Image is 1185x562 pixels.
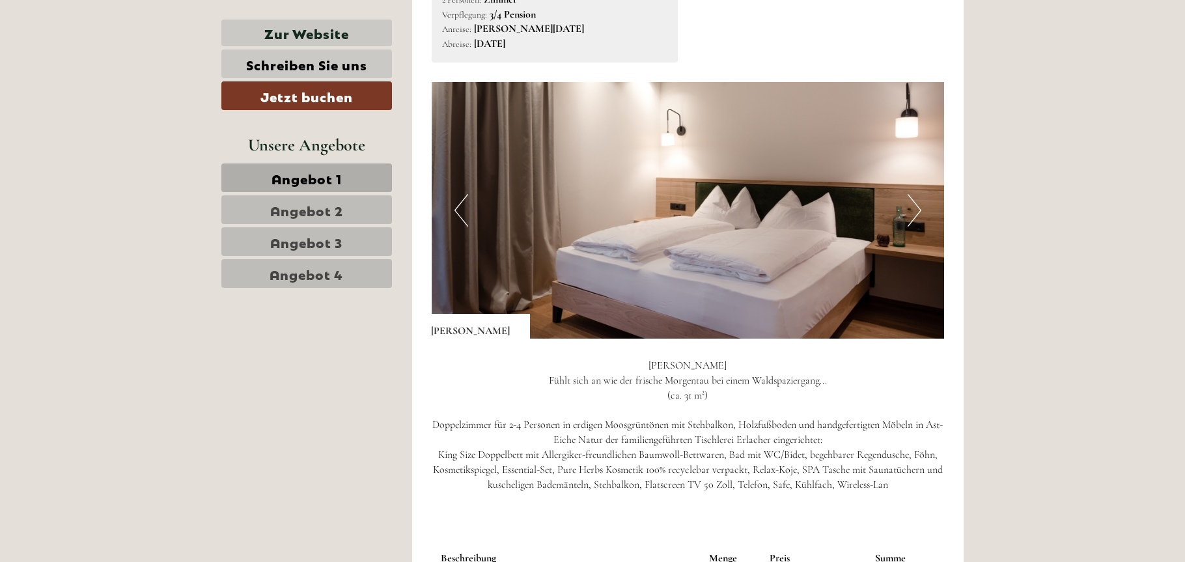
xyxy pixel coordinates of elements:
a: Jetzt buchen [221,81,392,110]
button: Previous [454,194,468,227]
span: Angebot 4 [270,264,344,283]
small: Verpflegung: [443,9,488,20]
b: [DATE] [475,37,506,50]
small: Abreise: [443,38,472,49]
img: image [432,82,945,339]
b: [PERSON_NAME][DATE] [475,22,585,35]
div: [PERSON_NAME] [432,314,530,339]
a: Schreiben Sie uns [221,49,392,78]
div: Guten Tag, wie können wir Ihnen helfen? [10,35,191,75]
b: 3/4 Pension [490,8,537,21]
button: Next [908,194,921,227]
div: Unsere Angebote [221,133,392,157]
span: Angebot 3 [271,232,343,251]
div: [GEOGRAPHIC_DATA] [20,38,185,48]
span: Angebot 2 [270,201,343,219]
span: Angebot 1 [272,169,342,187]
small: 07:58 [20,63,185,72]
p: [PERSON_NAME] Fühlt sich an wie der frische Morgentau bei einem Waldspaziergang... (ca. 31 m²) Do... [432,358,945,492]
button: Senden [422,337,513,366]
a: Zur Website [221,20,392,46]
small: Anreise: [443,23,472,35]
div: Montag [227,10,286,32]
